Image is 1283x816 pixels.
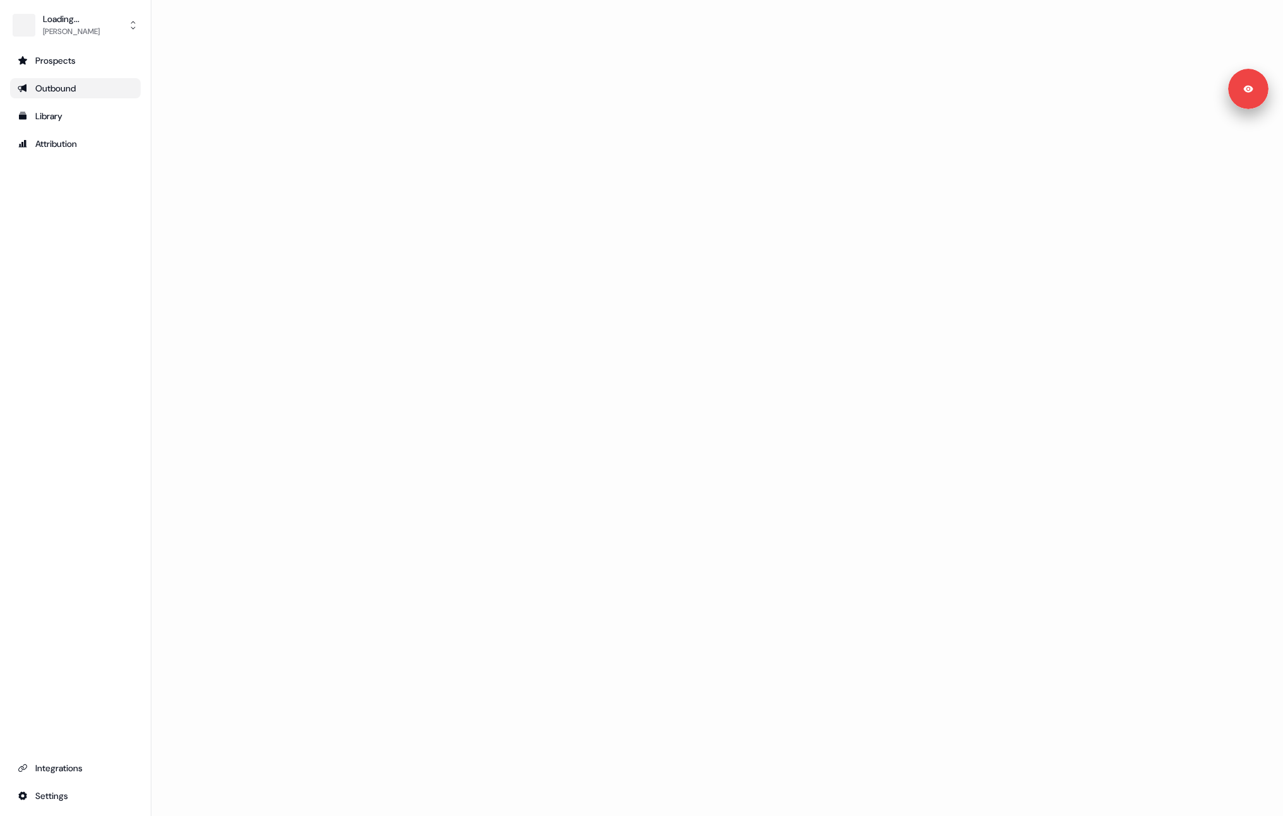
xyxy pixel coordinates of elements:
div: Attribution [18,137,133,150]
a: Go to integrations [10,786,141,806]
div: Library [18,110,133,122]
div: Loading... [43,13,100,25]
div: Outbound [18,82,133,95]
a: Go to templates [10,106,141,126]
div: [PERSON_NAME] [43,25,100,38]
a: Go to outbound experience [10,78,141,98]
div: Integrations [18,762,133,774]
div: Settings [18,790,133,802]
button: Loading...[PERSON_NAME] [10,10,141,40]
a: Go to integrations [10,758,141,778]
div: Prospects [18,54,133,67]
a: Go to attribution [10,134,141,154]
a: Go to prospects [10,50,141,71]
